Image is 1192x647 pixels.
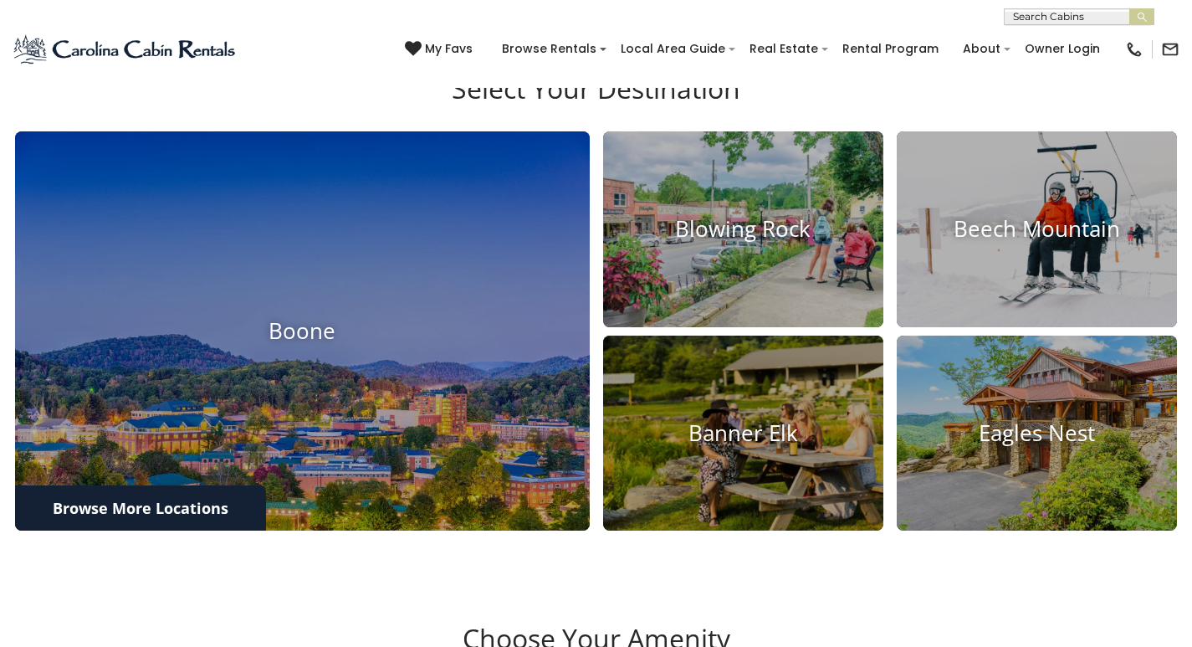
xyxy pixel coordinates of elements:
[612,36,734,62] a: Local Area Guide
[15,318,590,344] h4: Boone
[603,131,883,327] a: Blowing Rock
[603,420,883,446] h4: Banner Elk
[405,40,477,59] a: My Favs
[15,485,266,531] a: Browse More Locations
[15,131,590,531] a: Boone
[897,420,1177,446] h4: Eagles Nest
[494,36,605,62] a: Browse Rentals
[897,216,1177,242] h4: Beech Mountain
[834,36,947,62] a: Rental Program
[425,40,473,58] span: My Favs
[897,336,1177,531] a: Eagles Nest
[897,131,1177,327] a: Beech Mountain
[1161,40,1179,59] img: mail-regular-black.png
[741,36,826,62] a: Real Estate
[1016,36,1108,62] a: Owner Login
[954,36,1009,62] a: About
[13,33,238,66] img: Blue-2.png
[603,336,883,531] a: Banner Elk
[603,216,883,242] h4: Blowing Rock
[13,73,1179,131] h3: Select Your Destination
[1125,40,1143,59] img: phone-regular-black.png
